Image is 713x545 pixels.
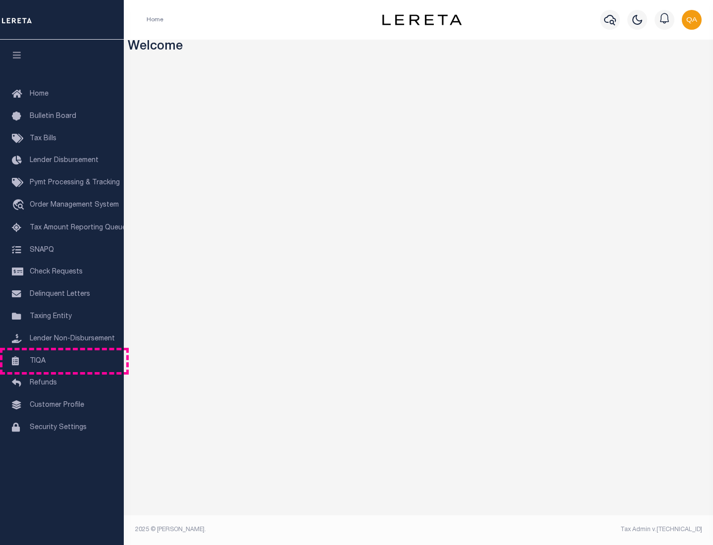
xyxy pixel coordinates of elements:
[147,15,163,24] li: Home
[30,313,72,320] span: Taxing Entity
[30,157,99,164] span: Lender Disbursement
[30,291,90,298] span: Delinquent Letters
[30,380,57,386] span: Refunds
[128,525,419,534] div: 2025 © [PERSON_NAME].
[30,402,84,409] span: Customer Profile
[682,10,702,30] img: svg+xml;base64,PHN2ZyB4bWxucz0iaHR0cDovL3d3dy53My5vcmcvMjAwMC9zdmciIHBvaW50ZXItZXZlbnRzPSJub25lIi...
[30,179,120,186] span: Pymt Processing & Tracking
[128,40,710,55] h3: Welcome
[30,113,76,120] span: Bulletin Board
[30,424,87,431] span: Security Settings
[30,335,115,342] span: Lender Non-Disbursement
[30,269,83,275] span: Check Requests
[30,246,54,253] span: SNAPQ
[382,14,461,25] img: logo-dark.svg
[30,357,46,364] span: TIQA
[30,202,119,209] span: Order Management System
[12,199,28,212] i: travel_explore
[30,91,49,98] span: Home
[426,525,702,534] div: Tax Admin v.[TECHNICAL_ID]
[30,224,126,231] span: Tax Amount Reporting Queue
[30,135,56,142] span: Tax Bills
